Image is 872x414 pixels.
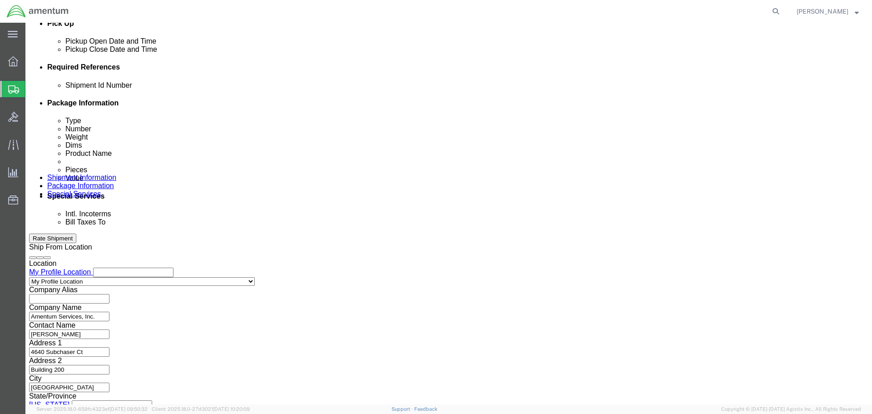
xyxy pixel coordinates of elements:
[25,23,872,404] iframe: FS Legacy Container
[36,406,148,412] span: Server: 2025.18.0-659fc4323ef
[414,406,437,412] a: Feedback
[6,5,69,18] img: logo
[152,406,250,412] span: Client: 2025.18.0-27d3021
[721,405,861,413] span: Copyright © [DATE]-[DATE] Agistix Inc., All Rights Reserved
[109,406,148,412] span: [DATE] 09:50:32
[213,406,250,412] span: [DATE] 10:20:09
[797,6,848,16] span: Nick Riddle
[391,406,414,412] a: Support
[796,6,859,17] button: [PERSON_NAME]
